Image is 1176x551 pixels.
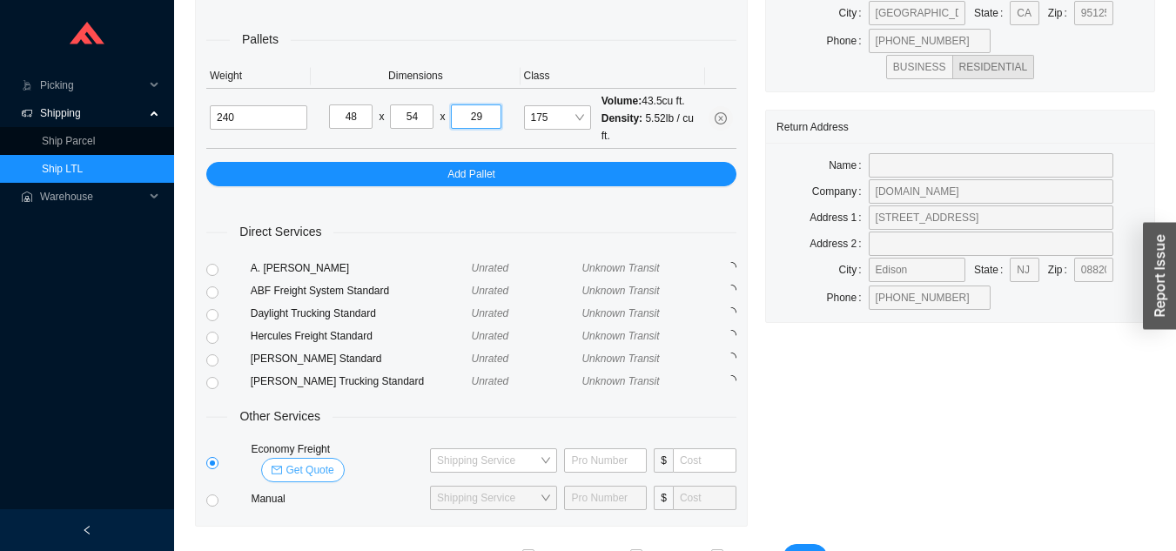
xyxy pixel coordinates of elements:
[531,106,584,129] span: 175
[673,486,736,510] input: Cost
[247,440,427,482] div: Economy Freight
[810,205,868,230] label: Address 1
[581,330,659,342] span: Unknown Transit
[654,486,673,510] span: $
[726,330,736,340] span: loading
[1048,1,1074,25] label: Zip
[40,183,144,211] span: Warehouse
[472,307,509,319] span: Unrated
[206,64,311,89] th: Weight
[839,258,869,282] label: City
[227,222,333,242] span: Direct Services
[829,153,868,178] label: Name
[329,104,373,129] input: L
[379,108,384,125] div: x
[472,375,509,387] span: Unrated
[451,104,501,129] input: H
[472,330,509,342] span: Unrated
[654,448,673,473] span: $
[776,111,1144,143] div: Return Address
[206,162,736,186] button: Add Pallet
[581,285,659,297] span: Unknown Transit
[726,307,736,318] span: loading
[272,465,282,477] span: mail
[827,286,869,310] label: Phone
[286,461,333,479] span: Get Quote
[251,327,472,345] div: Hercules Freight Standard
[472,353,509,365] span: Unrated
[40,71,144,99] span: Picking
[839,1,869,25] label: City
[581,307,659,319] span: Unknown Transit
[82,525,92,535] span: left
[974,258,1010,282] label: State
[251,305,472,322] div: Daylight Trucking Standard
[827,29,869,53] label: Phone
[974,1,1010,25] label: State
[1048,258,1074,282] label: Zip
[472,285,509,297] span: Unrated
[959,61,1028,73] span: RESIDENTIAL
[601,112,642,124] span: Density:
[673,448,736,473] input: Cost
[472,262,509,274] span: Unrated
[261,458,344,482] button: mailGet Quote
[40,99,144,127] span: Shipping
[230,30,291,50] span: Pallets
[440,108,445,125] div: x
[581,375,659,387] span: Unknown Transit
[726,353,736,363] span: loading
[390,104,433,129] input: W
[812,179,869,204] label: Company
[893,61,946,73] span: BUSINESS
[521,64,706,89] th: Class
[251,350,472,367] div: [PERSON_NAME] Standard
[42,163,83,175] a: Ship LTL
[564,486,647,510] input: Pro Number
[581,353,659,365] span: Unknown Transit
[251,282,472,299] div: ABF Freight System Standard
[726,375,736,386] span: loading
[247,490,427,507] div: Manual
[726,262,736,272] span: loading
[601,95,642,107] span: Volume:
[601,110,702,144] div: 5.52 lb / cu ft.
[311,64,520,89] th: Dimensions
[810,232,868,256] label: Address 2
[564,448,647,473] input: Pro Number
[42,135,95,147] a: Ship Parcel
[581,262,659,274] span: Unknown Transit
[709,106,733,131] button: close-circle
[251,373,472,390] div: [PERSON_NAME] Trucking Standard
[447,165,495,183] span: Add Pallet
[601,92,702,110] div: 43.5 cu ft.
[227,407,333,427] span: Other Services
[251,259,472,277] div: A. [PERSON_NAME]
[726,285,736,295] span: loading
